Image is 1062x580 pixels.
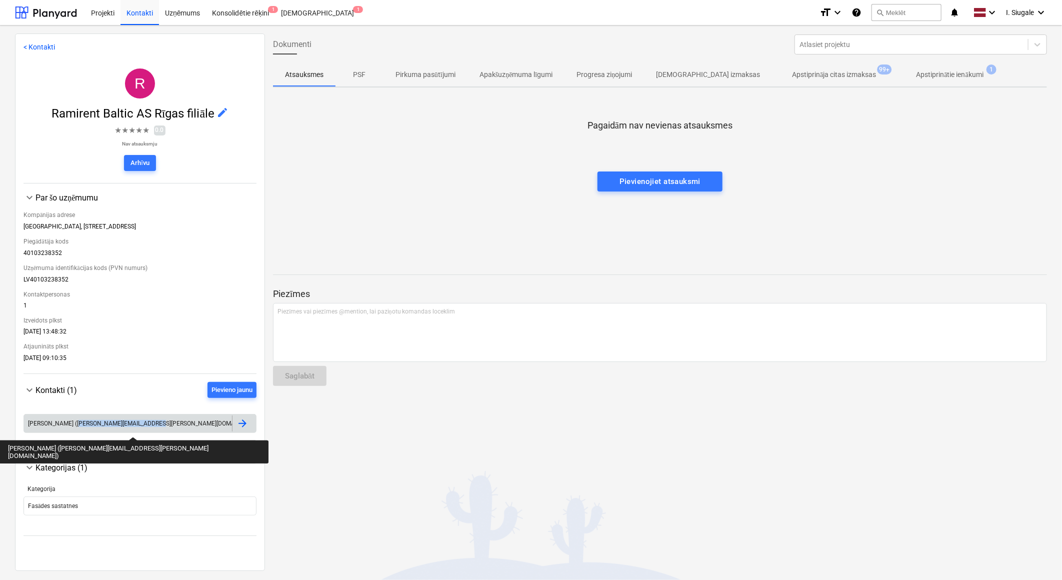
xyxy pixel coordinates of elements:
span: 99+ [877,64,891,74]
span: 1 [986,64,996,74]
div: [DATE] 13:48:32 [23,328,256,339]
span: I. Siugale [1006,8,1034,16]
div: Kategorijas (1) [23,473,256,527]
i: keyboard_arrow_down [831,6,843,18]
div: Atjaunināts plkst [23,339,256,354]
div: Arhīvu [130,157,149,169]
i: keyboard_arrow_down [1035,6,1047,18]
span: ★ [136,124,143,136]
button: Pievieno jaunu [207,382,256,398]
div: LV40103238352 [23,276,256,287]
button: Pievienojiet atsauksmi [597,171,722,191]
button: Meklēt [871,4,941,21]
i: notifications [949,6,959,18]
span: R [134,75,145,91]
p: Apstiprinātie ienākumi [916,69,983,80]
p: Atsauksmes [285,69,323,80]
div: Par šo uzņēmumu [23,191,256,203]
p: [DEMOGRAPHIC_DATA] izmaksas [656,69,760,80]
span: keyboard_arrow_down [23,384,35,396]
p: Piezīmes [273,288,1047,300]
div: Piegādātāja kods [23,234,256,249]
button: Arhīvu [124,155,156,171]
span: ★ [115,124,122,136]
span: keyboard_arrow_down [23,461,35,473]
span: keyboard_arrow_down [23,191,35,203]
div: Kategorija [27,485,252,492]
div: Izveidots plkst [23,313,256,328]
span: 1 [268,6,278,13]
a: < Kontakti [23,43,55,51]
span: ★ [122,124,129,136]
div: 1 [23,302,256,313]
div: Kompānijas adrese [23,207,256,223]
p: PSF [347,69,371,80]
div: 40103238352 [23,249,256,260]
p: Apstiprināja citas izmaksas [792,69,876,80]
div: Kategorijas (1) [35,463,256,472]
span: search [876,8,884,16]
span: edit [216,106,228,118]
div: Kontaktpersonas [23,287,256,302]
i: Zināšanu pamats [851,6,861,18]
p: Pirkuma pasūtījumi [395,69,455,80]
i: format_size [819,6,831,18]
span: Dokumenti [273,38,311,50]
div: Pievieno jaunu [211,384,252,396]
span: 0.0 [154,125,165,135]
div: Fasādes sastatnes [28,502,78,510]
i: keyboard_arrow_down [986,6,998,18]
div: Par šo uzņēmumu [23,203,256,365]
div: Par šo uzņēmumu [35,193,256,202]
div: Pievienojiet atsauksmi [619,175,700,188]
iframe: Chat Widget [1012,532,1062,580]
div: [PERSON_NAME] ([PERSON_NAME][EMAIL_ADDRESS][PERSON_NAME][DOMAIN_NAME]) [28,420,264,427]
span: Kontakti (1) [35,385,77,395]
span: ★ [143,124,150,136]
div: [GEOGRAPHIC_DATA], [STREET_ADDRESS] [23,223,256,234]
span: Ramirent Baltic AS Rīgas filiāle [51,106,216,120]
div: [DATE] 09:10:35 [23,354,256,365]
div: Kategorijas (1) [23,461,256,473]
p: Apakšuzņēmuma līgumi [479,69,553,80]
span: ★ [129,124,136,136]
div: Kontakti (1)Pievieno jaunu [23,398,256,445]
p: Progresa ziņojumi [576,69,632,80]
p: Nav atsauksmju [115,140,165,147]
div: Kontakti (1)Pievieno jaunu [23,382,256,398]
p: Pagaidām nav nevienas atsauksmes [587,119,732,131]
span: 1 [353,6,363,13]
div: Ramirent [125,68,155,98]
div: Uzņēmuma identifikācijas kods (PVN numurs) [23,260,256,276]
